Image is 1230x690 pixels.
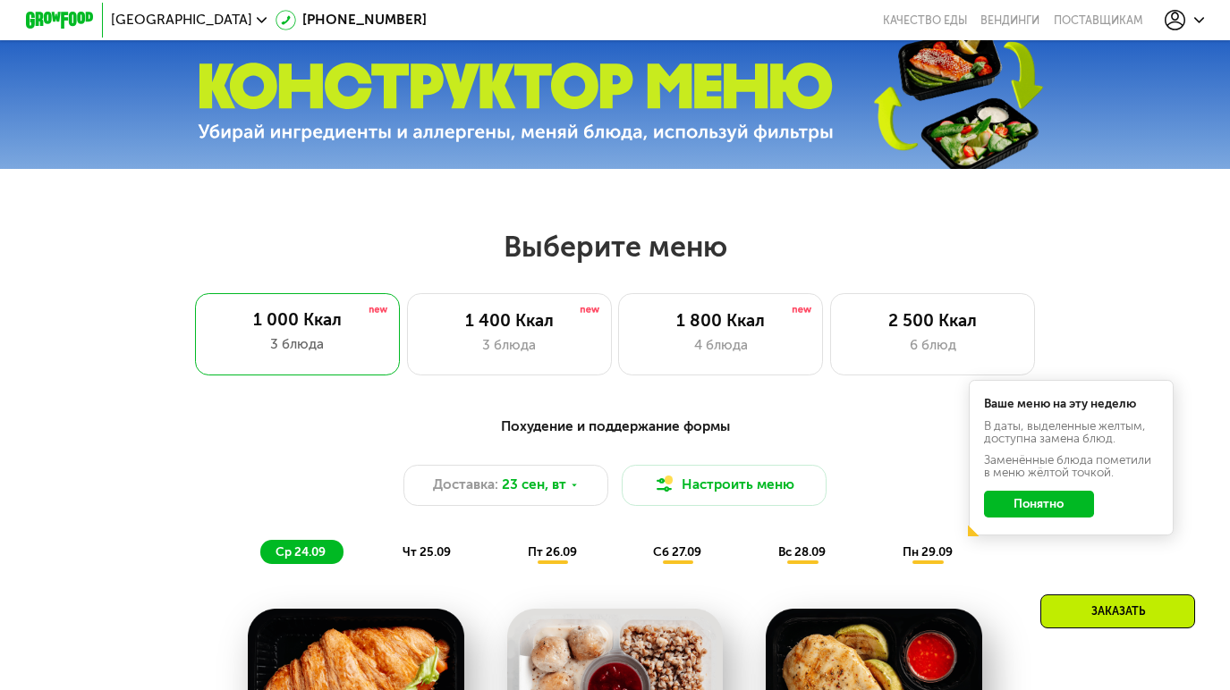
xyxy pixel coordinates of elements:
div: поставщикам [1054,13,1143,27]
a: Качество еды [883,13,967,27]
button: Настроить меню [622,465,827,506]
div: Заказать [1040,594,1195,628]
div: 6 блюд [848,335,1017,356]
span: пт 26.09 [528,544,577,559]
div: Похудение и поддержание формы [109,417,1121,438]
span: чт 25.09 [403,544,451,559]
div: 1 400 Ккал [425,311,594,332]
button: Понятно [984,491,1094,518]
div: В даты, выделенные желтым, доступна замена блюд. [984,420,1158,444]
span: [GEOGRAPHIC_DATA] [111,13,252,27]
span: 23 сен, вт [502,475,566,495]
a: Вендинги [980,13,1039,27]
h2: Выберите меню [55,229,1175,265]
span: вс 28.09 [778,544,826,559]
div: 3 блюда [212,334,383,355]
div: 2 500 Ккал [848,311,1017,332]
div: Ваше меню на эту неделю [984,398,1158,409]
span: ср 24.09 [276,544,326,559]
div: Заменённые блюда пометили в меню жёлтой точкой. [984,454,1158,478]
span: Доставка: [433,475,498,495]
span: сб 27.09 [653,544,701,559]
div: 1 800 Ккал [636,311,805,332]
div: 3 блюда [425,335,594,356]
div: 4 блюда [636,335,805,356]
span: пн 29.09 [903,544,953,559]
a: [PHONE_NUMBER] [276,10,428,30]
div: 1 000 Ккал [212,310,383,331]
